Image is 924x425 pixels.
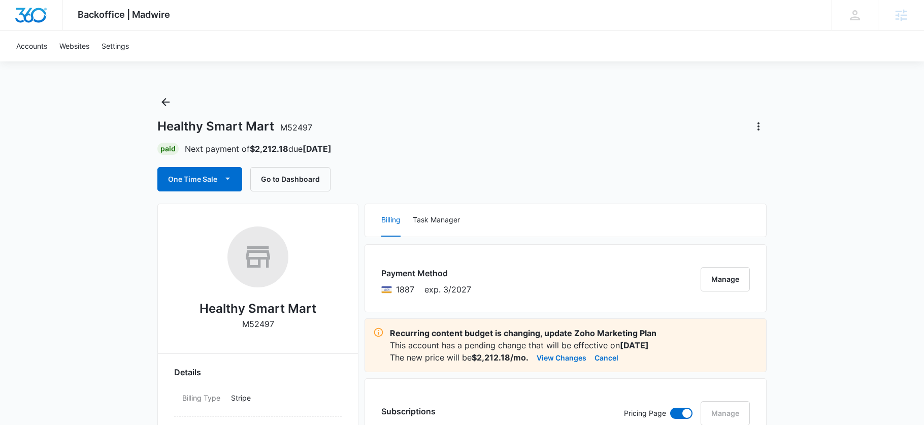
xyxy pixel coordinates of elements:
[157,94,174,110] button: Back
[396,283,414,296] span: Visa ending with
[390,339,758,351] p: This account has a pending change that will be effective on
[595,351,618,364] button: Cancel
[424,283,471,296] span: exp. 3/2027
[174,366,201,378] span: Details
[200,300,316,318] h2: Healthy Smart Mart
[174,386,342,417] div: Billing TypeStripe
[250,144,288,154] strong: $2,212.18
[620,340,649,350] strong: [DATE]
[390,351,529,364] p: The new price will be
[231,393,334,403] p: Stripe
[280,122,312,133] span: M52497
[185,143,332,155] p: Next payment of due
[250,167,331,191] button: Go to Dashboard
[78,9,170,20] span: Backoffice | Madwire
[537,351,586,364] button: View Changes
[53,30,95,61] a: Websites
[701,267,750,291] button: Manage
[624,408,666,419] p: Pricing Page
[381,204,401,237] button: Billing
[390,327,758,339] p: Recurring content budget is changing, update Zoho Marketing Plan
[157,119,312,134] h1: Healthy Smart Mart
[303,144,332,154] strong: [DATE]
[182,393,223,403] dt: Billing Type
[95,30,135,61] a: Settings
[10,30,53,61] a: Accounts
[413,204,460,237] button: Task Manager
[242,318,274,330] p: M52497
[750,118,767,135] button: Actions
[157,143,179,155] div: Paid
[472,352,529,363] strong: $2,212.18/mo.
[157,167,242,191] button: One Time Sale
[381,405,436,417] h3: Subscriptions
[381,267,471,279] h3: Payment Method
